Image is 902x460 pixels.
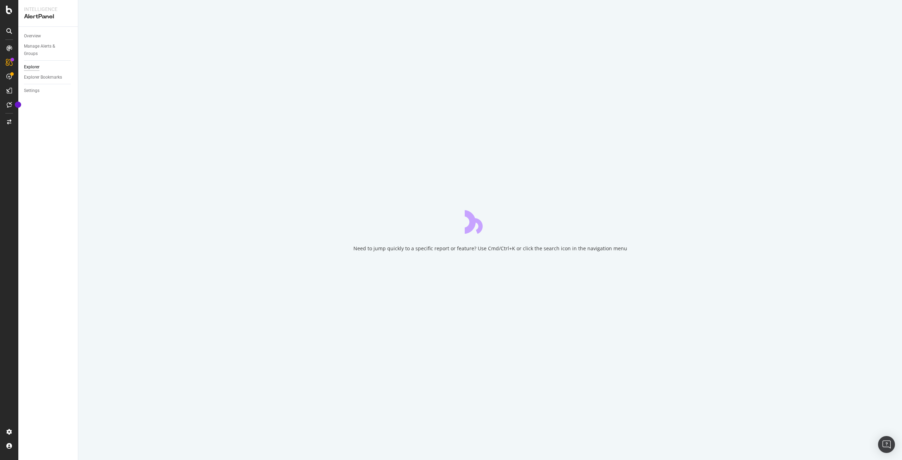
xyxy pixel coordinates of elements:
[24,74,62,81] div: Explorer Bookmarks
[24,32,41,40] div: Overview
[24,13,72,21] div: AlertPanel
[24,87,73,94] a: Settings
[24,87,39,94] div: Settings
[24,43,73,57] a: Manage Alerts & Groups
[24,63,39,71] div: Explorer
[24,63,73,71] a: Explorer
[353,245,627,252] div: Need to jump quickly to a specific report or feature? Use Cmd/Ctrl+K or click the search icon in ...
[24,6,72,13] div: Intelligence
[24,43,66,57] div: Manage Alerts & Groups
[24,32,73,40] a: Overview
[15,102,21,108] div: Tooltip anchor
[24,74,73,81] a: Explorer Bookmarks
[465,208,515,234] div: animation
[878,436,895,453] div: Open Intercom Messenger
